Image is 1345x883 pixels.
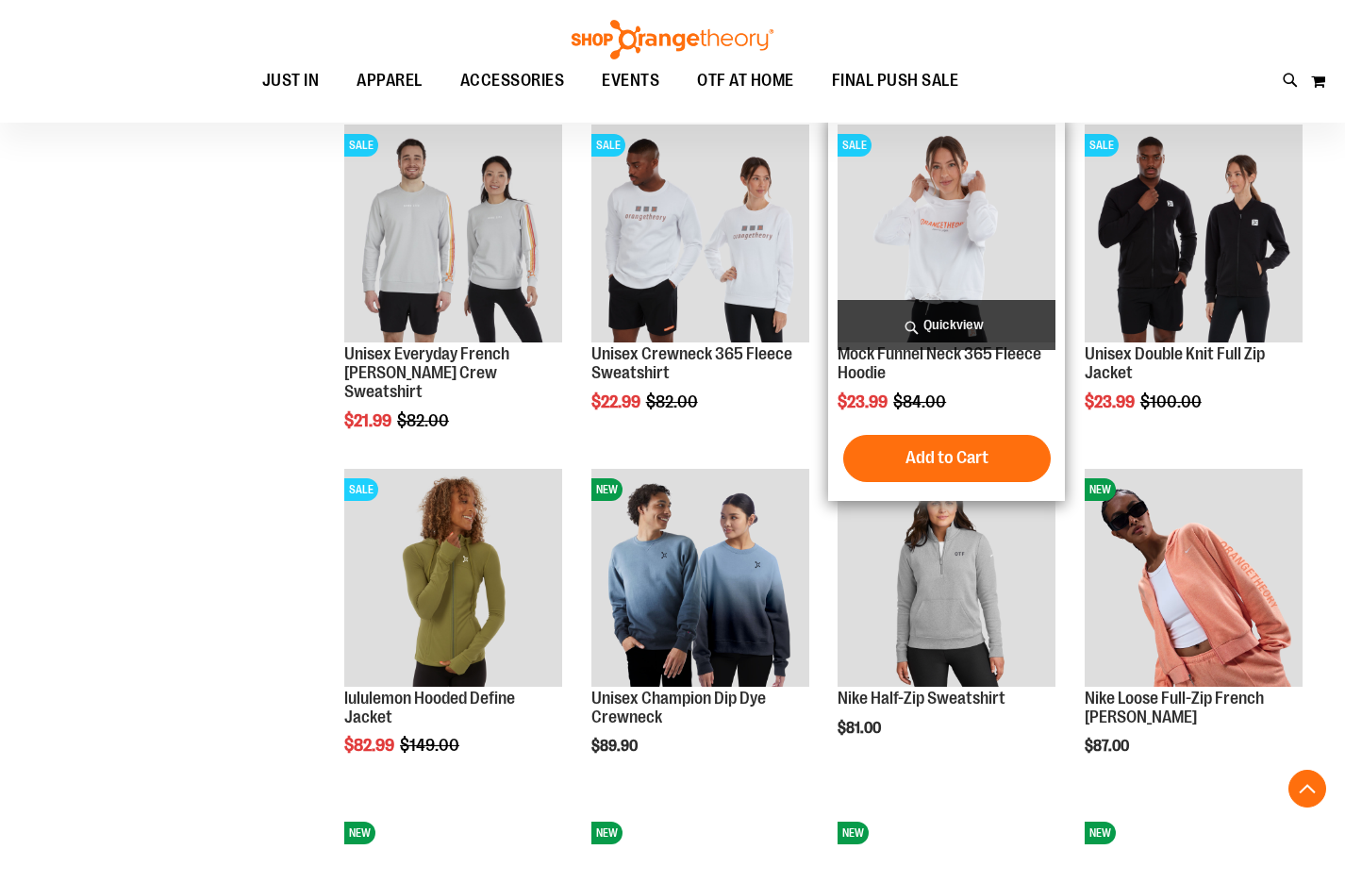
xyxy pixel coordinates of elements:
[582,459,819,804] div: product
[838,344,1041,382] a: Mock Funnel Neck 365 Fleece Hoodie
[591,344,792,382] a: Unisex Crewneck 365 Fleece Sweatshirt
[344,736,397,755] span: $82.99
[397,411,452,430] span: $82.00
[828,115,1065,501] div: product
[838,689,1005,708] a: Nike Half-Zip Sweatshirt
[591,738,640,755] span: $89.90
[591,125,809,345] a: Product image for Unisex Crewneck 365 Fleece SweatshirtSALE
[838,469,1055,690] a: Nike Half-Zip SweatshirtNEW
[602,59,659,102] span: EVENTS
[335,459,572,804] div: product
[344,125,562,342] img: Product image for Unisex Everyday French Terry Crew Sweatshirt
[1085,125,1303,342] img: Product image for Unisex Double Knit Full Zip Jacket
[441,59,584,103] a: ACCESSORIES
[591,822,623,844] span: NEW
[1075,459,1312,804] div: product
[838,822,869,844] span: NEW
[1085,822,1116,844] span: NEW
[1140,392,1204,411] span: $100.00
[344,134,378,157] span: SALE
[1085,134,1119,157] span: SALE
[893,392,949,411] span: $84.00
[335,115,572,478] div: product
[357,59,423,102] span: APPAREL
[243,59,339,103] a: JUST IN
[344,125,562,345] a: Product image for Unisex Everyday French Terry Crew SweatshirtSALE
[591,689,766,726] a: Unisex Champion Dip Dye Crewneck
[591,392,643,411] span: $22.99
[338,59,441,102] a: APPAREL
[838,125,1055,345] a: Product image for Mock Funnel Neck 365 Fleece HoodieSALE
[460,59,565,102] span: ACCESSORIES
[1085,478,1116,501] span: NEW
[843,435,1051,482] button: Add to Cart
[1075,115,1312,459] div: product
[344,469,562,687] img: Product image for lululemon Hooded Define Jacket
[646,392,701,411] span: $82.00
[1085,125,1303,345] a: Product image for Unisex Double Knit Full Zip JacketSALE
[591,478,623,501] span: NEW
[344,689,515,726] a: lululemon Hooded Define Jacket
[838,392,890,411] span: $23.99
[1085,689,1264,726] a: Nike Loose Full-Zip French [PERSON_NAME]
[344,344,509,401] a: Unisex Everyday French [PERSON_NAME] Crew Sweatshirt
[828,459,1065,785] div: product
[838,469,1055,687] img: Nike Half-Zip Sweatshirt
[344,411,394,430] span: $21.99
[1288,770,1326,808] button: Back To Top
[1085,469,1303,687] img: Nike Loose Full-Zip French Terry Hoodie
[832,59,959,102] span: FINAL PUSH SALE
[591,125,809,342] img: Product image for Unisex Crewneck 365 Fleece Sweatshirt
[262,59,320,102] span: JUST IN
[1085,738,1132,755] span: $87.00
[591,134,625,157] span: SALE
[582,115,819,459] div: product
[678,59,813,103] a: OTF AT HOME
[838,720,884,737] span: $81.00
[905,447,988,468] span: Add to Cart
[838,134,872,157] span: SALE
[344,469,562,690] a: Product image for lululemon Hooded Define JacketSALE
[838,300,1055,350] a: Quickview
[344,822,375,844] span: NEW
[591,469,809,687] img: Unisex Champion Dip Dye Crewneck
[591,469,809,690] a: Unisex Champion Dip Dye CrewneckNEW
[1085,344,1265,382] a: Unisex Double Knit Full Zip Jacket
[344,478,378,501] span: SALE
[583,59,678,103] a: EVENTS
[838,125,1055,342] img: Product image for Mock Funnel Neck 365 Fleece Hoodie
[569,20,776,59] img: Shop Orangetheory
[1085,392,1137,411] span: $23.99
[1085,469,1303,690] a: Nike Loose Full-Zip French Terry HoodieNEW
[813,59,978,103] a: FINAL PUSH SALE
[697,59,794,102] span: OTF AT HOME
[400,736,462,755] span: $149.00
